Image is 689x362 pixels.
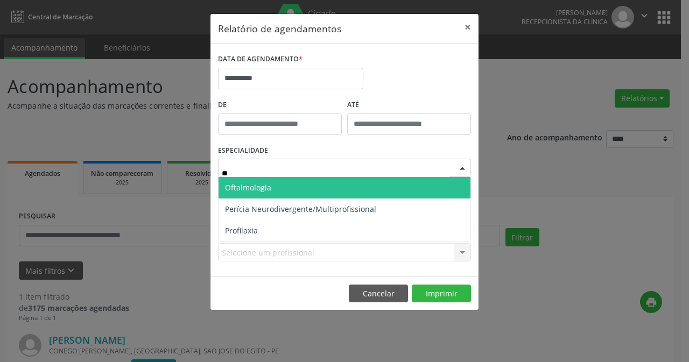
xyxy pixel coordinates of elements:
span: Perícia Neurodivergente/Multiprofissional [225,204,376,214]
button: Cancelar [349,285,408,303]
label: ATÉ [347,97,471,113]
button: Imprimir [412,285,471,303]
label: De [218,97,342,113]
label: ESPECIALIDADE [218,143,268,159]
span: Profilaxia [225,225,258,236]
button: Close [457,14,479,40]
h5: Relatório de agendamentos [218,22,341,36]
span: Oftalmologia [225,182,271,193]
label: DATA DE AGENDAMENTO [218,51,303,68]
